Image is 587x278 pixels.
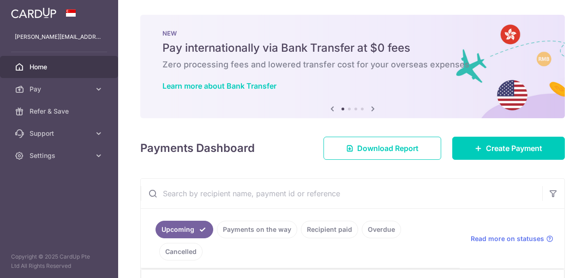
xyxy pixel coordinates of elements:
span: Create Payment [486,143,542,154]
h5: Pay internationally via Bank Transfer at $0 fees [162,41,543,55]
a: Recipient paid [301,221,358,238]
a: Create Payment [452,137,565,160]
a: Read more on statuses [471,234,553,243]
span: Settings [30,151,90,160]
a: Upcoming [156,221,213,238]
a: Learn more about Bank Transfer [162,81,276,91]
a: Overdue [362,221,401,238]
img: Bank transfer banner [140,15,565,118]
span: Download Report [357,143,419,154]
a: Payments on the way [217,221,297,238]
h6: Zero processing fees and lowered transfer cost for your overseas expenses [162,59,543,70]
p: [PERSON_NAME][EMAIL_ADDRESS][DOMAIN_NAME] [15,32,103,42]
span: Read more on statuses [471,234,544,243]
span: Home [30,62,90,72]
input: Search by recipient name, payment id or reference [141,179,542,208]
span: Support [30,129,90,138]
a: Download Report [323,137,441,160]
a: Cancelled [159,243,203,260]
iframe: Opens a widget where you can find more information [528,250,578,273]
img: CardUp [11,7,56,18]
p: NEW [162,30,543,37]
h4: Payments Dashboard [140,140,255,157]
span: Pay [30,85,90,94]
span: Refer & Save [30,107,90,116]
